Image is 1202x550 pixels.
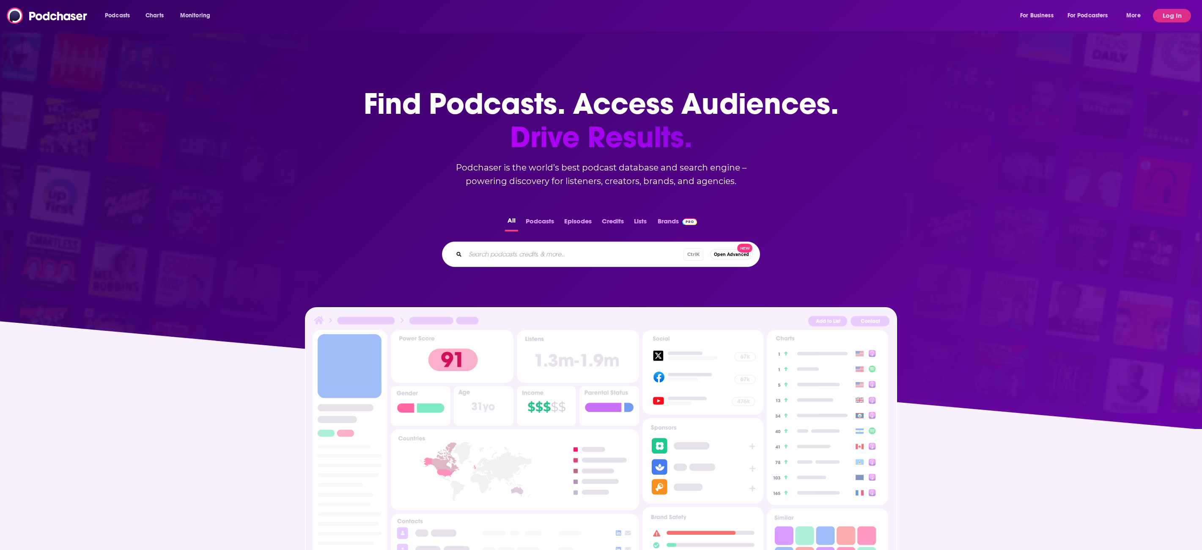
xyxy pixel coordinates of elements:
img: Podcast Socials [642,330,763,415]
span: Charts [145,10,164,22]
span: More [1126,10,1141,22]
img: Podchaser Pro [682,218,697,225]
img: Podcast Insights Countries [391,429,639,510]
img: Podcast Sponsors [642,418,763,503]
span: Open Advanced [714,252,749,257]
span: For Podcasters [1068,10,1108,22]
span: Ctrl K [683,248,703,261]
button: Open AdvancedNew [710,249,753,259]
span: Podcasts [105,10,130,22]
button: Log In [1153,9,1191,22]
img: Podcast Insights Gender [391,386,450,426]
button: Episodes [562,215,594,231]
button: open menu [1014,9,1064,22]
span: Monitoring [180,10,210,22]
button: open menu [1062,9,1120,22]
button: open menu [99,9,141,22]
h1: Find Podcasts. Access Audiences. [364,87,839,154]
img: Podcast Insights Income [517,386,576,426]
a: Charts [140,9,169,22]
img: Podcast Insights Age [454,386,513,426]
div: Search podcasts, credits, & more... [442,242,760,267]
button: Podcasts [523,215,557,231]
span: Drive Results. [364,121,839,154]
button: open menu [1120,9,1151,22]
img: Podcast Insights Charts [767,330,888,505]
img: Podcast Insights Header [313,315,889,330]
button: open menu [174,9,221,22]
img: Podcast Insights Listens [517,330,639,383]
img: Podcast Insights Power score [391,330,513,383]
span: New [737,244,752,253]
button: All [505,215,518,231]
img: Podcast Insights Parental Status [579,386,639,426]
button: Lists [631,215,649,231]
input: Search podcasts, credits, & more... [465,247,683,261]
span: For Business [1020,10,1054,22]
img: Podchaser - Follow, Share and Rate Podcasts [7,8,88,24]
a: BrandsPodchaser Pro [658,215,697,231]
button: Credits [599,215,626,231]
h2: Podchaser is the world’s best podcast database and search engine – powering discovery for listene... [432,161,770,188]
